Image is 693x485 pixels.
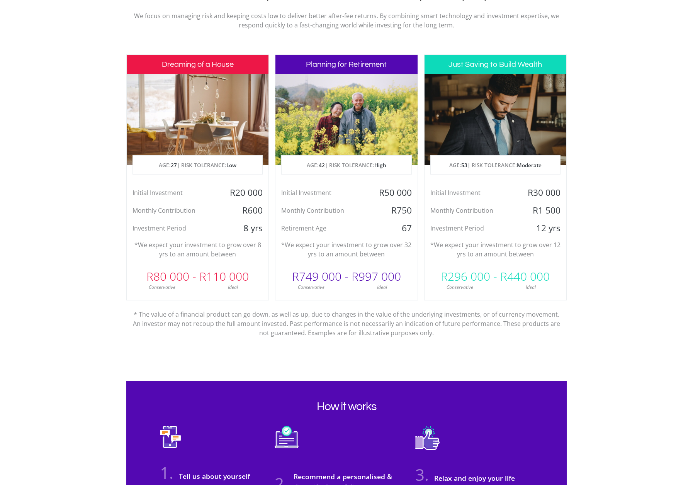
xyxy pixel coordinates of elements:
div: R80 000 - R110 000 [127,265,268,288]
div: Ideal [198,284,269,291]
p: We focus on managing risk and keeping costs low to deliver better after-fee returns. By combining... [132,11,561,30]
p: * The value of a financial product can go down, as well as up, due to changes in the value of the... [132,300,561,337]
div: R1 500 [519,205,566,216]
div: Conservative [425,284,496,291]
div: R20 000 [221,187,268,198]
h3: Planning for Retirement [275,55,417,74]
div: R50 000 [370,187,417,198]
div: R296 000 - R440 000 [425,265,566,288]
h3: Dreaming of a House [127,55,268,74]
span: 42 [319,161,325,169]
div: 12 yrs [519,222,566,234]
h3: Just Saving to Build Wealth [425,55,566,74]
img: 3-relax.svg [415,426,440,461]
img: 1-yourself.svg [160,426,181,460]
div: Investment Period [425,222,519,234]
div: Conservative [127,284,198,291]
span: 53 [461,161,467,169]
div: R749 000 - R997 000 [275,265,417,288]
p: 1. [160,460,173,485]
div: Monthly Contribution [275,205,370,216]
h3: Relax and enjoy your life [430,473,515,483]
p: AGE: | RISK TOLERANCE: [282,156,411,175]
span: Moderate [517,161,542,169]
img: 2-portfolio.svg [275,426,299,460]
span: High [374,161,386,169]
div: Ideal [495,284,566,291]
p: AGE: | RISK TOLERANCE: [431,156,560,175]
div: 8 yrs [221,222,268,234]
div: R30 000 [519,187,566,198]
h3: Tell us about yourself [175,471,250,481]
div: Monthly Contribution [425,205,519,216]
div: R750 [370,205,417,216]
p: AGE: | RISK TOLERANCE: [133,156,262,175]
p: *We expect your investment to grow over 8 yrs to an amount between [132,240,263,259]
p: *We expect your investment to grow over 12 yrs to an amount between [430,240,561,259]
div: Initial Investment [127,187,221,198]
div: Initial Investment [425,187,519,198]
p: *We expect your investment to grow over 32 yrs to an amount between [281,240,411,259]
span: Low [226,161,236,169]
span: 27 [171,161,177,169]
div: 67 [370,222,417,234]
div: Conservative [275,284,346,291]
div: Initial Investment [275,187,370,198]
div: Retirement Age [275,222,370,234]
div: Investment Period [127,222,221,234]
h2: How it works [144,400,549,414]
div: Ideal [346,284,418,291]
div: Monthly Contribution [127,205,221,216]
div: R600 [221,205,268,216]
